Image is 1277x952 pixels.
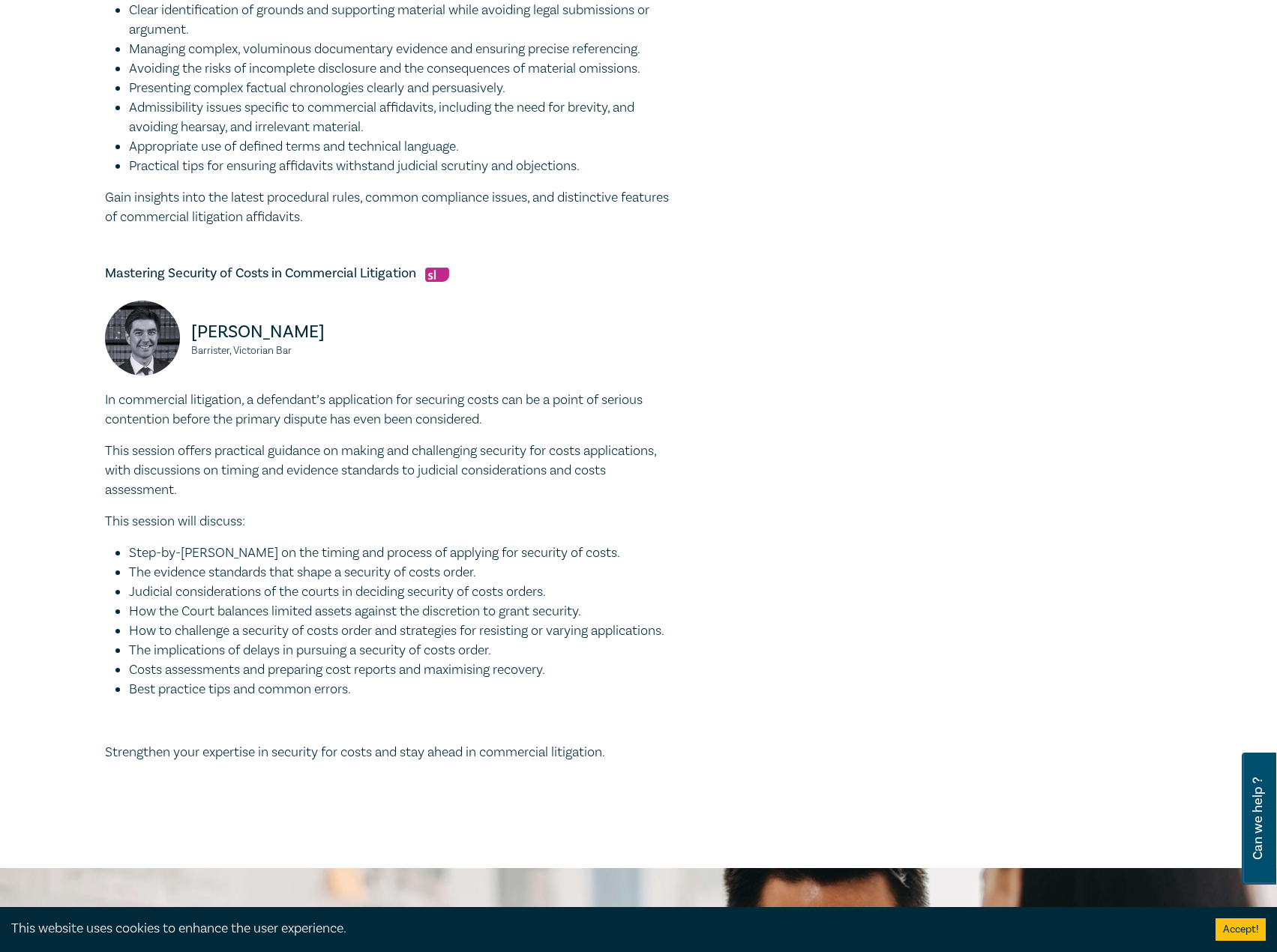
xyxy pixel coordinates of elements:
[191,346,381,356] small: Barrister, Victorian Bar
[129,582,675,602] li: Judicial considerations of the courts in deciding security of costs orders.
[105,265,675,283] h5: Mastering Security of Costs in Commercial Litigation
[105,188,675,227] p: Gain insights into the latest procedural rules, common compliance issues, and distinctive feature...
[129,641,675,660] li: The implications of delays in pursuing a security of costs order.
[105,442,675,500] p: This session offers practical guidance on making and challenging security for costs applications,...
[105,301,180,376] img: Jonathan Wilkinson
[105,391,675,430] p: In commercial litigation, a defendant’s application for securing costs can be a point of serious ...
[11,919,1193,939] div: This website uses cookies to enhance the user experience.
[129,543,675,563] li: Step-by-[PERSON_NAME] on the timing and process of applying for security of costs.
[129,563,675,582] li: The evidence standards that shape a security of costs order.
[1216,918,1266,941] button: Accept cookies
[129,59,675,79] li: Avoiding the risks of incomplete disclosure and the consequences of material omissions.
[129,621,675,641] li: How to challenge a security of costs order and strategies for resisting or varying applications.
[1251,762,1265,876] span: Can we help ?
[129,98,675,137] li: Admissibility issues specific to commercial affidavits, including the need for brevity, and avoid...
[191,320,381,344] p: [PERSON_NAME]
[129,1,675,40] li: Clear identification of grounds and supporting material while avoiding legal submissions or argum...
[129,157,675,176] li: Practical tips for ensuring affidavits withstand judicial scrutiny and objections.
[129,137,675,157] li: Appropriate use of defined terms and technical language.
[129,79,675,98] li: Presenting complex factual chronologies clearly and persuasively.
[105,512,675,531] p: This session will discuss:
[105,743,675,762] p: Strengthen your expertise in security for costs and stay ahead in commercial litigation.
[425,268,449,282] img: Substantive Law
[129,660,675,680] li: Costs assessments and preparing cost reports and maximising recovery.
[129,602,675,621] li: How the Court balances limited assets against the discretion to grant security.
[129,40,675,59] li: Managing complex, voluminous documentary evidence and ensuring precise referencing.
[129,680,675,699] li: Best practice tips and common errors.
